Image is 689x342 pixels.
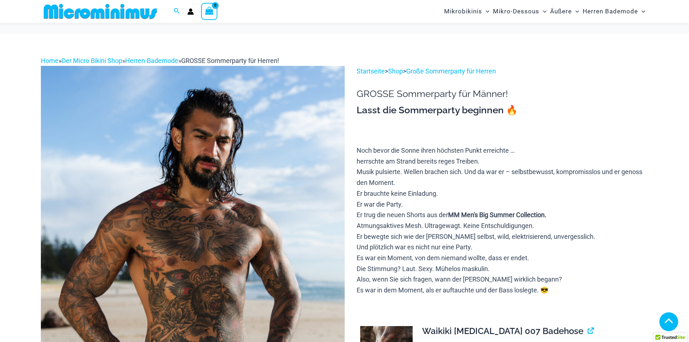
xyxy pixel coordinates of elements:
a: Home [41,57,59,64]
font: Herren Bademode [583,8,638,15]
span: Menu Toggle [482,2,489,21]
font: » [122,57,125,64]
font: Die Stimmung? Laut. Sexy. Mühelos maskulin. [357,265,490,273]
font: Er war die Party. [357,200,403,208]
font: » [178,57,181,64]
a: Herren BademodeMenu ToggleMenu Toggle [581,2,647,21]
font: Es war ein Moment, von dem niemand wollte, dass er endet. [357,254,529,262]
a: Mikro-DessousMenu ToggleMenu Toggle [491,2,548,21]
a: Der Micro Bikini Shop [61,57,122,64]
font: Er brauchte keine Einladung. [357,190,438,197]
font: GROSSE Sommerparty für Männer! [357,88,508,99]
a: MikrobikinisMenu ToggleMenu Toggle [442,2,491,21]
a: Herren-Bademode [125,57,178,64]
img: MM SHOP LOGO FLAT [41,3,160,20]
font: > [385,67,388,75]
font: MM Men's Big Summer Collection. [448,211,546,219]
font: Es war in dem Moment, als er auftauchte und der Bass loslegte. 😎 [357,286,548,294]
font: Er bewegte sich wie der [PERSON_NAME] selbst, wild, elektrisierend, unvergesslich. [357,233,595,240]
a: Shop [388,67,403,75]
font: Und plötzlich war es nicht nur eine Party. [357,243,472,251]
font: Atmungsaktives Mesh. Ultragewagt. Keine Entschuldigungen. [357,222,534,229]
nav: Site Navigation [441,1,648,22]
font: Waikiki [MEDICAL_DATA] 007 Badehose [422,326,583,336]
font: Er trug die neuen Shorts aus der [357,211,448,219]
font: GROSSE Sommerparty für Herren! [181,57,279,64]
font: Mikro-Dessous [493,8,539,15]
a: ÄußereMenu ToggleMenu Toggle [548,2,581,21]
span: Menu Toggle [638,2,645,21]
span: Menu Toggle [539,2,546,21]
font: herrschte am Strand bereits reges Treiben. [357,157,480,165]
font: Also, wenn Sie sich fragen, wann der [PERSON_NAME] wirklich begann? [357,275,562,283]
font: » [59,57,61,64]
a: View Shopping Cart, empty [201,3,218,20]
font: Lasst die Sommerparty beginnen 🔥 [357,105,518,115]
font: Mikrobikinis [444,8,482,15]
font: > [403,67,406,75]
a: Große Sommerparty für Herren [406,67,496,75]
font: Äußere [550,8,572,15]
a: Account icon link [187,8,194,15]
a: Search icon link [174,7,180,16]
font: Noch bevor die Sonne ihren höchsten Punkt erreichte … [357,147,515,154]
font: Musik pulsierte. Wellen brachen sich. Und da war er – selbstbewusst, kompromisslos und er genoss ... [357,168,642,186]
a: Startseite [357,67,385,75]
span: Menu Toggle [572,2,579,21]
